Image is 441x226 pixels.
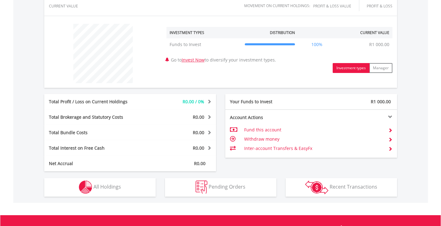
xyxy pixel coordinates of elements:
div: Net Accrual [44,160,145,167]
img: holdings-wht.png [79,181,92,194]
td: Withdraw money [244,134,383,144]
td: R1 000.00 [366,38,392,51]
div: Your Funds to Invest [225,99,311,105]
a: Invest Now [182,57,205,63]
div: Total Interest on Free Cash [44,145,145,151]
button: Manager [369,63,392,73]
div: Movement on Current Holdings: [244,4,310,8]
button: Investment types [333,63,370,73]
div: Distribution [270,30,295,35]
span: R0.00 [193,130,204,135]
td: Funds to Invest [166,38,242,51]
div: Profit & Loss Value [313,4,359,8]
div: CURRENT VALUE [49,4,86,8]
div: Total Bundle Costs [44,130,145,136]
button: Pending Orders [165,178,276,197]
span: R0.00 [193,145,204,151]
span: All Holdings [93,183,121,190]
td: 100% [298,38,336,51]
span: Recent Transactions [330,183,377,190]
span: R0.00 / 0% [183,99,204,104]
td: Inter-account Transfers & EasyFx [244,144,383,153]
span: Pending Orders [209,183,245,190]
span: R1 000.00 [371,99,391,104]
div: Total Profit / Loss on Current Holdings [44,99,145,105]
img: pending_instructions-wht.png [196,181,207,194]
button: All Holdings [44,178,156,197]
span: R0.00 [194,160,205,166]
div: Total Brokerage and Statutory Costs [44,114,145,120]
div: Go to to diversify your investment types. [162,21,397,73]
button: Recent Transactions [286,178,397,197]
th: Current Value [336,27,392,38]
div: Profit & Loss [367,4,392,8]
th: Investment Types [166,27,242,38]
span: R0.00 [193,114,204,120]
td: Fund this account [244,125,383,134]
div: Account Actions [225,114,311,121]
img: transactions-zar-wht.png [305,181,328,194]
